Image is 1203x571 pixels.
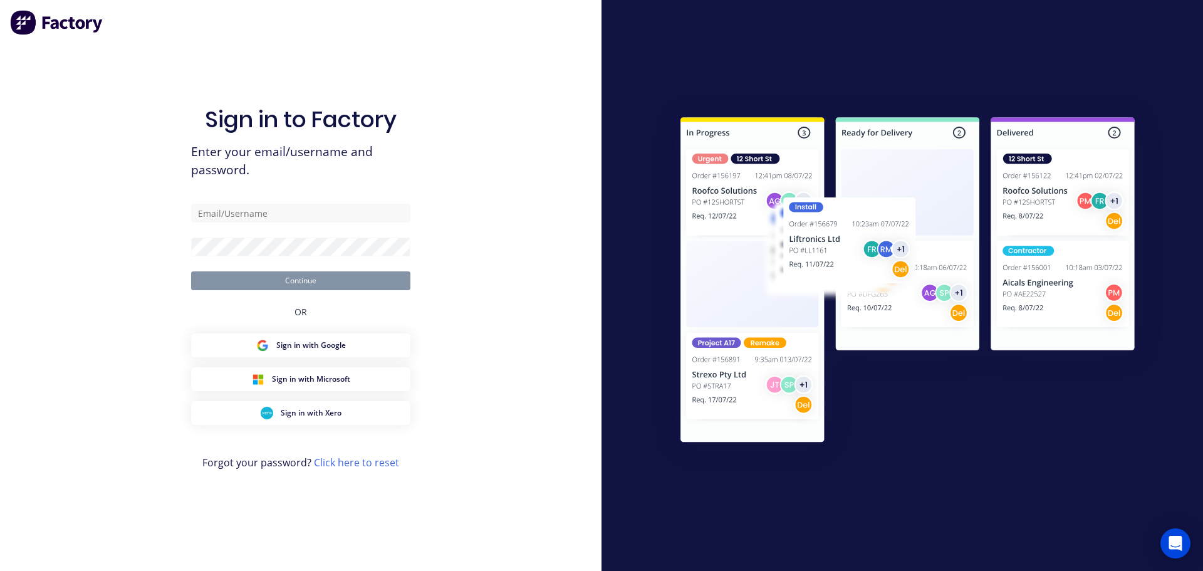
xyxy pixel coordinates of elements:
span: Forgot your password? [202,455,399,470]
img: Google Sign in [256,339,269,352]
button: Microsoft Sign inSign in with Microsoft [191,367,410,391]
h1: Sign in to Factory [205,106,397,133]
span: Sign in with Google [276,340,346,351]
img: Sign in [653,92,1162,472]
a: Click here to reset [314,456,399,469]
img: Factory [10,10,104,35]
span: Sign in with Xero [281,407,341,419]
input: Email/Username [191,204,410,223]
button: Continue [191,271,410,290]
div: Open Intercom Messenger [1160,528,1190,558]
span: Enter your email/username and password. [191,143,410,179]
img: Microsoft Sign in [252,373,264,385]
button: Xero Sign inSign in with Xero [191,401,410,425]
img: Xero Sign in [261,407,273,419]
button: Google Sign inSign in with Google [191,333,410,357]
div: OR [294,290,307,333]
span: Sign in with Microsoft [272,374,350,385]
